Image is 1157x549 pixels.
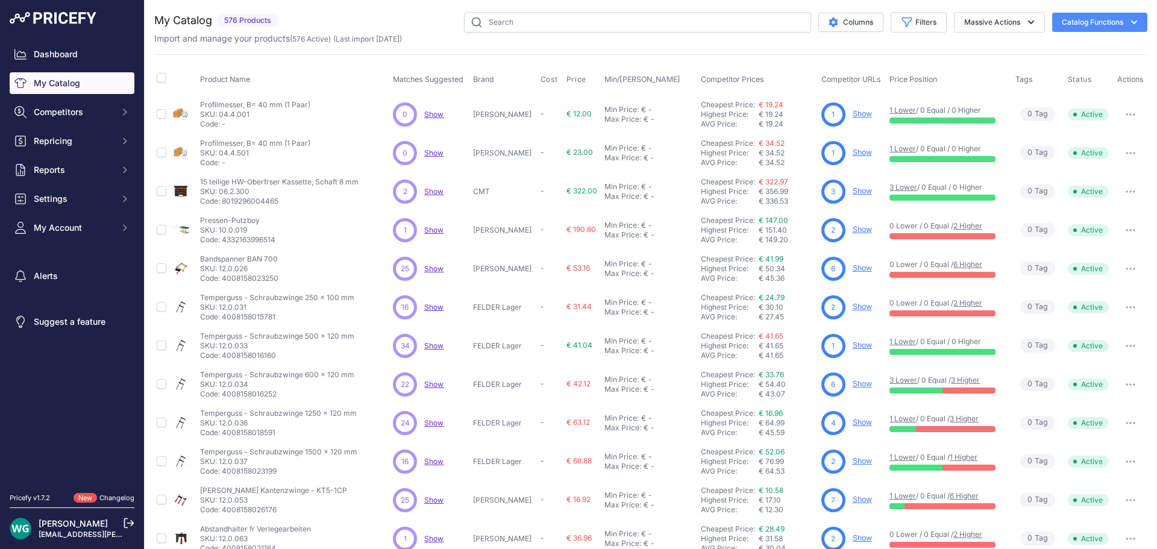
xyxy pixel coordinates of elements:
span: 6 [831,263,835,274]
div: Highest Price: [701,110,759,119]
span: Active [1068,186,1109,198]
div: € [641,413,646,423]
a: 1 Lower [889,491,916,500]
a: 1 Lower [889,414,916,423]
a: Show [424,495,444,504]
a: 3 Lower [889,183,917,192]
a: € 34.52 [759,139,785,148]
div: Min Price: [604,105,639,115]
div: Max Price: [604,115,641,124]
button: Filters [891,12,947,33]
a: Changelog [99,494,134,502]
p: [PERSON_NAME] [473,225,536,235]
a: Show [853,533,872,542]
div: Min Price: [604,413,639,423]
div: - [648,346,654,356]
a: € 16.96 [759,409,783,418]
div: - [646,298,652,307]
p: Import and manage your products [154,33,402,45]
span: € 322.00 [566,186,597,195]
span: Tag [1020,223,1055,237]
div: Min Price: [604,182,639,192]
p: [PERSON_NAME] [473,264,536,274]
span: Competitor Prices [701,75,764,84]
button: Repricing [10,130,134,152]
a: 1 Lower [889,453,916,462]
p: CMT [473,187,536,196]
div: Max Price: [604,269,641,278]
div: AVG Price: [701,389,759,399]
div: Highest Price: [701,264,759,274]
a: Show [424,418,444,427]
div: Min Price: [604,143,639,153]
a: Show [424,303,444,312]
div: Highest Price: [701,187,759,196]
span: Show [424,264,444,273]
div: € [641,105,646,115]
p: SKU: 12.0.026 [200,264,278,274]
div: € 34.52 [759,158,817,168]
span: 576 Products [217,14,278,28]
span: 2 [831,225,835,236]
div: AVG Price: [701,351,759,360]
span: 25 [401,263,409,274]
p: SKU: 06.2.300 [200,187,359,196]
div: € 41.65 [759,351,817,360]
p: / 0 Equal / [889,375,1003,385]
a: Show [853,148,872,157]
div: AVG Price: [701,196,759,206]
button: Price [566,75,589,84]
span: Price Position [889,75,937,84]
div: Min Price: [604,221,639,230]
span: - [541,225,544,234]
a: Show [424,187,444,196]
p: / 0 Equal / 0 Higher [889,183,1003,192]
div: € [641,259,646,269]
p: Code: 8019296004465 [200,196,359,206]
span: Show [424,110,444,119]
div: - [646,182,652,192]
span: 1 [832,340,835,351]
a: 6 Higher [950,491,979,500]
img: Pricefy Logo [10,12,96,24]
div: Min Price: [604,298,639,307]
a: [EMAIL_ADDRESS][PERSON_NAME][DOMAIN_NAME] [39,530,224,539]
p: [PERSON_NAME] [473,148,536,158]
div: € 336.53 [759,196,817,206]
p: Code: - [200,119,310,129]
a: Show [424,225,444,234]
span: € 12.00 [566,109,592,118]
a: 2 Higher [953,530,982,539]
div: € [644,346,648,356]
a: € 33.76 [759,370,784,379]
a: 1 Lower [889,105,916,115]
div: Max Price: [604,153,641,163]
a: € 52.06 [759,447,785,456]
a: Cheapest Price: [701,486,755,495]
div: Highest Price: [701,380,759,389]
div: € [641,221,646,230]
nav: Sidebar [10,43,134,478]
div: € [644,269,648,278]
a: 1 Higher [950,453,977,462]
div: - [648,153,654,163]
span: Tag [1020,300,1055,314]
span: 0 [1027,263,1032,274]
span: Price [566,75,586,84]
a: Show [853,109,872,118]
span: € 19.24 [759,110,783,119]
a: Cheapest Price: [701,331,755,340]
span: 1 [832,109,835,120]
a: Dashboard [10,43,134,65]
div: € [644,192,648,201]
div: € 43.07 [759,389,817,399]
span: Active [1068,108,1109,121]
span: Tags [1015,75,1033,84]
p: Profilmesser, B= 40 mm (1 Paar) [200,139,310,148]
span: Product Name [200,75,250,84]
span: 22 [401,379,409,390]
a: 3 Lower [889,375,917,384]
p: SKU: 12.0.034 [200,380,354,389]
